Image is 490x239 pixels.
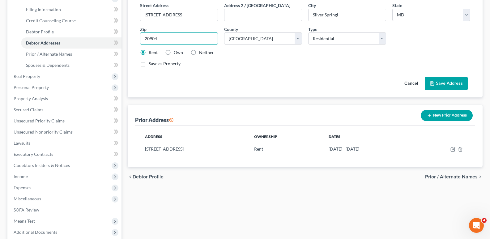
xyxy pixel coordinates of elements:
span: Prior / Alternate Names [425,174,478,179]
th: Dates [324,130,415,143]
a: Lawsuits [9,138,121,149]
span: SOFA Review [14,207,39,212]
a: Debtor Addresses [21,37,121,49]
label: Neither [199,49,214,56]
span: Real Property [14,74,40,79]
label: Rent [149,49,158,56]
label: Type [308,26,317,32]
input: -- [224,9,302,21]
a: Executory Contracts [9,149,121,160]
button: New Prior Address [421,110,473,121]
a: Filing Information [21,4,121,15]
input: Enter street address [140,9,218,21]
span: Miscellaneous [14,196,41,201]
span: Means Test [14,218,35,224]
input: Enter city... [309,9,386,21]
label: Own [174,49,183,56]
span: Zip [140,27,147,32]
button: Cancel [398,77,425,90]
span: Filing Information [26,7,61,12]
i: chevron_left [128,174,133,179]
td: [STREET_ADDRESS] [140,143,249,155]
span: Personal Property [14,85,49,90]
a: Unsecured Priority Claims [9,115,121,126]
span: Spouses & Dependents [26,62,70,68]
span: Debtor Profile [133,174,164,179]
span: Codebtors Insiders & Notices [14,163,70,168]
span: Additional Documents [14,229,57,235]
a: Unsecured Nonpriority Claims [9,126,121,138]
span: City [308,3,316,8]
td: Rent [249,143,324,155]
label: Address 2 / [GEOGRAPHIC_DATA] [224,2,290,9]
span: Debtor Profile [26,29,54,34]
i: chevron_right [478,174,483,179]
a: Prior / Alternate Names [21,49,121,60]
span: Unsecured Nonpriority Claims [14,129,73,134]
a: Secured Claims [9,104,121,115]
span: Income [14,174,28,179]
label: Save as Property [149,61,181,67]
a: Credit Counseling Course [21,15,121,26]
span: Credit Counseling Course [26,18,76,23]
td: [DATE] - [DATE] [324,143,415,155]
span: State [392,3,402,8]
th: Ownership [249,130,324,143]
span: Prior / Alternate Names [26,51,72,57]
a: Debtor Profile [21,26,121,37]
span: Expenses [14,185,31,190]
iframe: Intercom live chat [469,218,484,233]
a: Spouses & Dependents [21,60,121,71]
input: XXXXX [140,32,218,45]
span: Unsecured Priority Claims [14,118,65,123]
button: Prior / Alternate Names chevron_right [425,174,483,179]
a: SOFA Review [9,204,121,216]
button: chevron_left Debtor Profile [128,174,164,179]
span: Executory Contracts [14,152,53,157]
span: 4 [482,218,487,223]
span: Street Address [140,3,168,8]
span: Secured Claims [14,107,43,112]
span: Lawsuits [14,140,30,146]
div: Prior Address [135,116,174,124]
button: Save Address [425,77,468,90]
a: Property Analysis [9,93,121,104]
th: Address [140,130,249,143]
span: Property Analysis [14,96,48,101]
span: County [224,27,238,32]
span: Debtor Addresses [26,40,60,45]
